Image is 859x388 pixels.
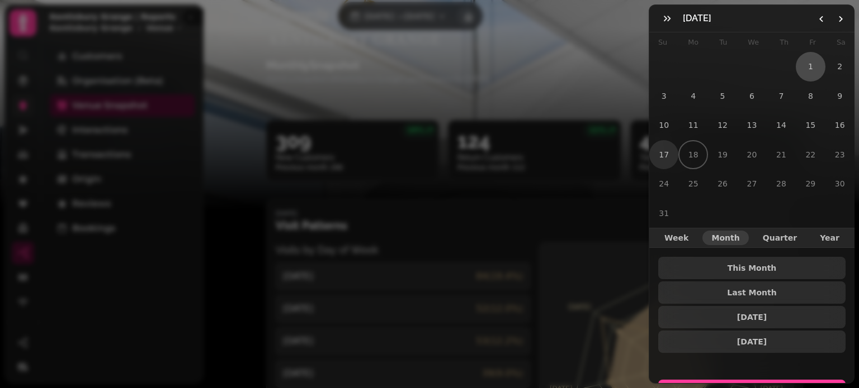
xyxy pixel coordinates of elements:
button: Wednesday, August 6th, 2025 [737,82,766,111]
button: Saturday, August 9th, 2025 [825,82,855,111]
button: Thursday, August 7th, 2025 [767,82,796,111]
button: Go to the Previous Month [812,9,831,28]
button: Friday, August 22nd, 2025 [796,140,825,169]
button: Month [702,231,748,245]
button: [DATE] [658,306,846,328]
button: Sunday, August 31st, 2025 [649,198,678,227]
button: Monday, August 4th, 2025 [678,82,707,111]
h3: [DATE] [683,12,716,25]
button: Sunday, August 17th, 2025 [649,140,678,169]
button: Today, Monday, August 18th, 2025 [679,141,706,168]
button: Monday, August 25th, 2025 [678,169,707,198]
span: Quarter [763,234,797,242]
button: Go to the Next Month [831,9,850,28]
button: Sunday, August 3rd, 2025 [649,82,678,111]
th: Thursday [780,32,789,52]
button: Friday, August 8th, 2025 [796,82,825,111]
button: Thursday, August 21st, 2025 [767,140,796,169]
button: Tuesday, August 12th, 2025 [708,111,737,140]
th: Saturday [837,32,846,52]
button: Year [811,231,848,245]
button: Saturday, August 2nd, 2025 [825,52,855,81]
button: Friday, August 15th, 2025 [796,111,825,140]
th: Tuesday [719,32,727,52]
span: Year [820,234,839,242]
button: Tuesday, August 26th, 2025 [708,169,737,198]
span: [DATE] [667,338,837,346]
th: Friday [809,32,816,52]
span: Last Month [667,289,837,296]
button: Wednesday, August 13th, 2025 [737,111,766,140]
button: Saturday, August 23rd, 2025 [825,140,855,169]
button: Friday, August 1st, 2025, selected [796,52,825,81]
button: Quarter [754,231,806,245]
button: Saturday, August 30th, 2025 [825,169,855,198]
th: Sunday [658,32,667,52]
button: Monday, August 11th, 2025 [678,111,707,140]
button: Sunday, August 24th, 2025 [649,169,678,198]
th: Wednesday [748,32,759,52]
table: August 2025 [649,32,855,228]
button: Thursday, August 14th, 2025 [767,111,796,140]
span: [DATE] [667,313,837,321]
button: [DATE] [658,330,846,353]
span: This Month [667,264,837,272]
button: Wednesday, August 27th, 2025 [737,169,766,198]
button: Last Month [658,281,846,304]
button: Wednesday, August 20th, 2025 [737,140,766,169]
th: Monday [688,32,698,52]
button: Tuesday, August 5th, 2025 [708,82,737,111]
button: Saturday, August 16th, 2025 [825,111,855,140]
span: Week [664,234,688,242]
button: Friday, August 29th, 2025 [796,169,825,198]
span: Month [711,234,739,242]
button: Sunday, August 10th, 2025 [649,111,678,140]
button: Week [655,231,697,245]
button: Thursday, August 28th, 2025 [767,169,796,198]
button: This Month [658,257,846,279]
button: Tuesday, August 19th, 2025 [708,140,737,169]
